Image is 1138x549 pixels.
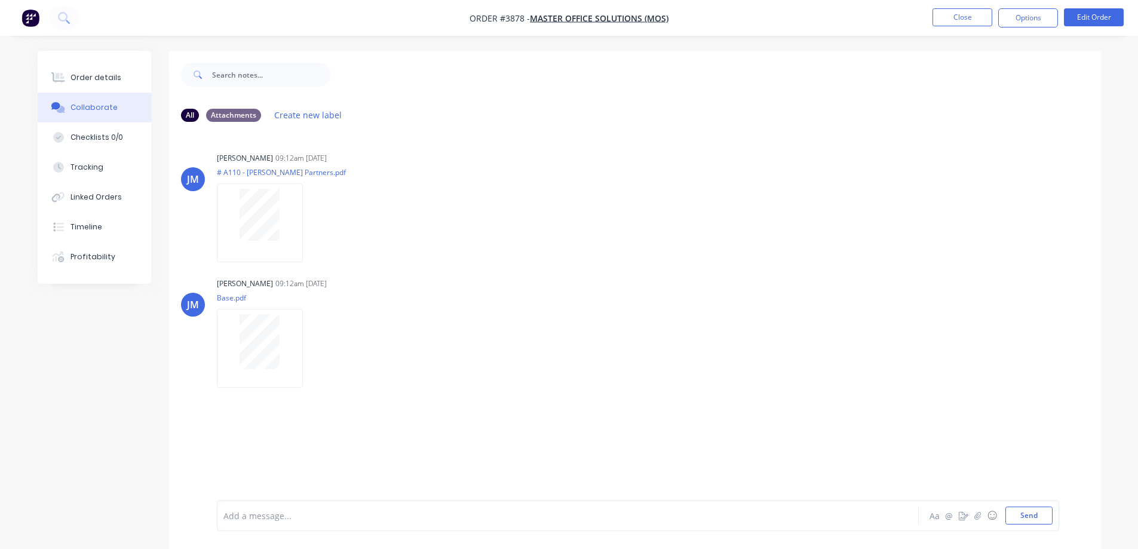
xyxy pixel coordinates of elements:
button: Linked Orders [38,182,151,212]
a: Master Office Solutions (MOS) [530,13,668,24]
div: JM [187,297,199,312]
div: Tracking [70,162,103,173]
button: @ [942,508,956,523]
button: Checklists 0/0 [38,122,151,152]
button: Options [998,8,1058,27]
div: Checklists 0/0 [70,132,123,143]
button: Profitability [38,242,151,272]
button: Create new label [268,107,348,123]
button: Collaborate [38,93,151,122]
div: Profitability [70,252,115,262]
input: Search notes... [212,63,330,87]
button: Edit Order [1064,8,1124,26]
div: Collaborate [70,102,118,113]
div: 09:12am [DATE] [275,153,327,164]
button: Timeline [38,212,151,242]
div: All [181,109,199,122]
button: Send [1005,507,1053,525]
button: Close [933,8,992,26]
button: Tracking [38,152,151,182]
div: Attachments [206,109,261,122]
button: Order details [38,63,151,93]
iframe: Intercom live chat [1097,508,1126,537]
img: Factory [22,9,39,27]
p: Base.pdf [217,293,315,303]
div: [PERSON_NAME] [217,278,273,289]
button: Aa [928,508,942,523]
span: Order #3878 - [470,13,530,24]
div: 09:12am [DATE] [275,278,327,289]
div: Timeline [70,222,102,232]
div: JM [187,172,199,186]
div: Order details [70,72,121,83]
div: Linked Orders [70,192,122,203]
div: [PERSON_NAME] [217,153,273,164]
button: ☺ [985,508,999,523]
p: # A110 - [PERSON_NAME] Partners.pdf [217,167,346,177]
